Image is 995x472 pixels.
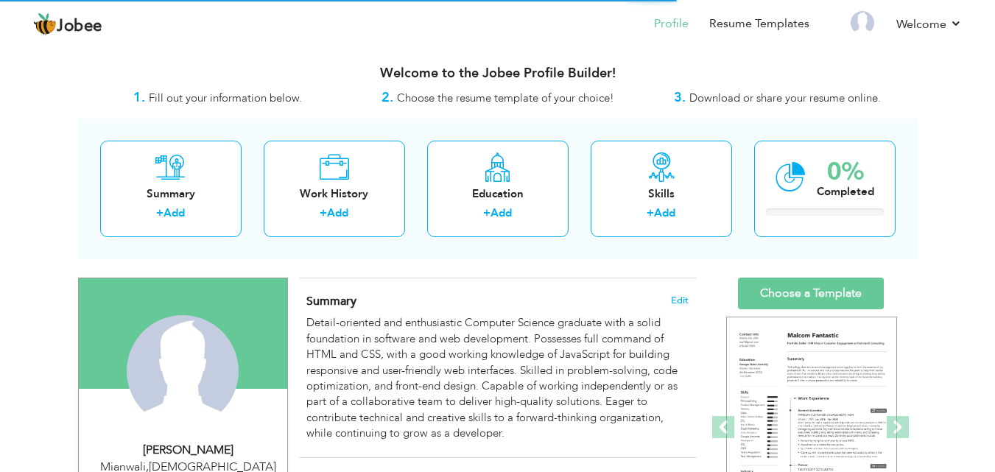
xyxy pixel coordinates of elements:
h4: Adding a summary is a quick and easy way to highlight your experience and interests. [306,294,688,309]
a: Profile [654,15,689,32]
strong: 3. [674,88,686,107]
div: Work History [275,186,393,202]
span: Fill out your information below. [149,91,302,105]
span: Summary [306,293,356,309]
div: Summary [112,186,230,202]
span: Download or share your resume online. [689,91,881,105]
span: Edit [671,295,689,306]
a: Resume Templates [709,15,809,32]
strong: 2. [382,88,393,107]
label: + [647,205,654,221]
label: + [483,205,491,221]
a: Add [327,205,348,220]
span: Jobee [57,18,102,35]
h3: Welcome to the Jobee Profile Builder! [78,66,918,81]
label: + [156,205,164,221]
label: + [320,205,327,221]
a: Jobee [33,13,102,36]
a: Choose a Template [738,278,884,309]
div: Education [439,186,557,202]
strong: 1. [133,88,145,107]
div: Completed [817,184,874,200]
img: MUHAMMAD NASIR [127,315,239,427]
div: Skills [602,186,720,202]
img: jobee.io [33,13,57,36]
a: Welcome [896,15,962,33]
img: Profile Img [851,11,874,35]
div: 0% [817,160,874,184]
a: Add [491,205,512,220]
span: Choose the resume template of your choice! [397,91,614,105]
div: Detail-oriented and enthusiastic Computer Science graduate with a solid foundation in software an... [306,315,688,441]
a: Add [164,205,185,220]
a: Add [654,205,675,220]
div: [PERSON_NAME] [90,442,287,459]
